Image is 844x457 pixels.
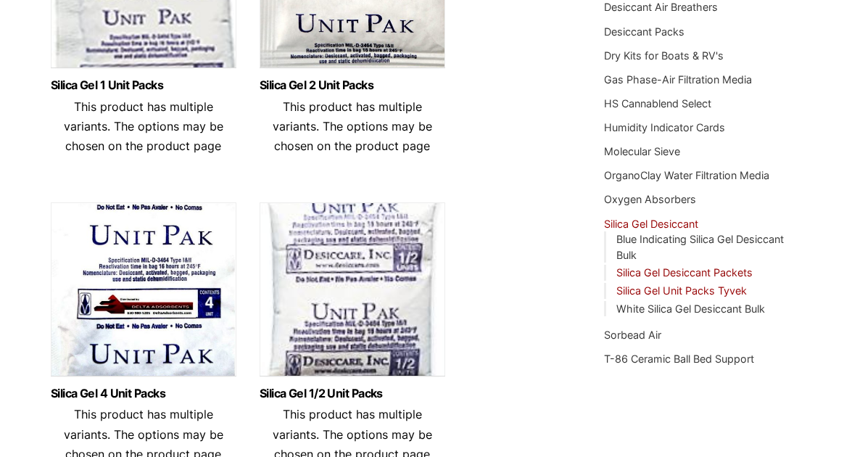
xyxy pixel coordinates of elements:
a: Oxygen Absorbers [604,193,696,205]
a: Molecular Sieve [604,145,680,157]
a: Dry Kits for Boats & RV's [604,49,724,62]
a: OrganoClay Water Filtration Media [604,169,769,181]
a: Silica Gel 4 Unit Packs [51,387,236,400]
a: Humidity Indicator Cards [604,121,725,133]
a: Gas Phase-Air Filtration Media [604,73,752,86]
a: Blue Indicating Silica Gel Desiccant Bulk [616,233,784,261]
a: HS Cannablend Select [604,97,711,110]
a: Silica Gel 1 Unit Packs [51,79,236,91]
a: Silica Gel Unit Packs Tyvek [616,284,747,297]
a: Sorbead Air [604,329,661,341]
span: This product has multiple variants. The options may be chosen on the product page [273,99,432,153]
a: Silica Gel 2 Unit Packs [260,79,445,91]
a: Silica Gel 1/2 Unit Packs [260,387,445,400]
a: T-86 Ceramic Ball Bed Support [604,353,754,365]
span: This product has multiple variants. The options may be chosen on the product page [64,99,223,153]
a: Desiccant Air Breathers [604,1,718,13]
a: Silica Gel Desiccant [604,218,698,230]
a: Silica Gel Desiccant Packets [616,266,753,279]
a: Desiccant Packs [604,25,684,38]
a: White Silica Gel Desiccant Bulk [616,302,765,315]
